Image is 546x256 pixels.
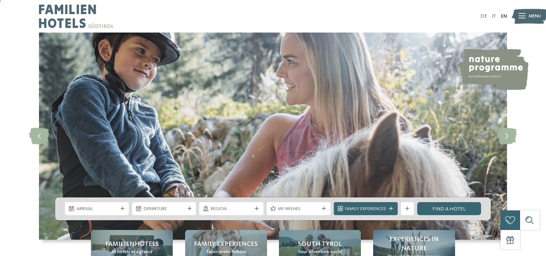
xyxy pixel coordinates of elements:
span: Family Experiences [345,206,386,212]
span: Region [211,206,252,212]
a: DE [480,14,487,19]
span: Family Experiences [194,240,258,249]
span: Familienhotels [105,240,159,249]
span: Departure [144,206,185,212]
span: Your adventure world [298,249,342,255]
a: Find a hotel [417,202,481,215]
span: All hotels at a glance [111,249,153,255]
span: Tailor-made holiday [206,249,246,255]
a: IT [492,14,496,19]
span: South Tyrol [298,240,342,249]
span: Menu [529,13,541,20]
span: My wishes [278,206,319,212]
span: Experiences in nature [380,235,449,253]
img: Familienhotels Südtirol: The happy family places! [39,33,507,240]
a: EN [501,14,507,19]
img: nature programme by Familienhotels Südtirol [457,49,528,90]
span: Arrival [77,206,118,212]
